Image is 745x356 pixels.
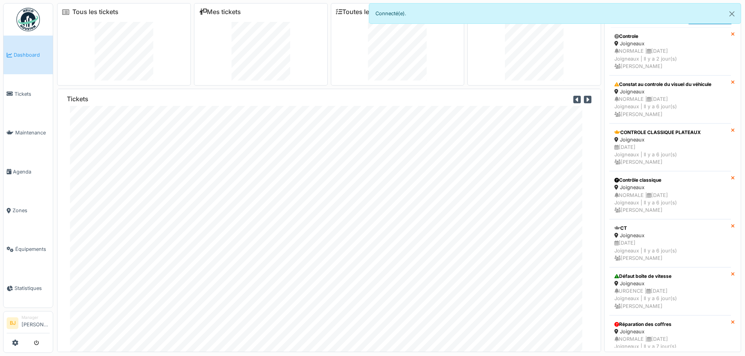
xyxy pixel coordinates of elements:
[614,232,726,239] div: Joigneaux
[14,51,50,59] span: Dashboard
[614,136,726,143] div: Joigneaux
[614,177,726,184] div: Contrôle classique
[4,230,53,268] a: Équipements
[609,123,731,172] a: CONTROLE CLASSIQUE PLATEAUX Joigneaux [DATE]Joigneaux | Il y a 6 jour(s) [PERSON_NAME]
[4,191,53,230] a: Zones
[4,269,53,308] a: Statistiques
[609,267,731,315] a: Défaut boîte de vitesse Joigneaux URGENCE |[DATE]Joigneaux | Il y a 6 jour(s) [PERSON_NAME]
[7,317,18,329] li: BJ
[7,315,50,333] a: BJ Manager[PERSON_NAME]
[336,8,394,16] a: Toutes les tâches
[13,207,50,214] span: Zones
[13,168,50,175] span: Agenda
[14,284,50,292] span: Statistiques
[614,191,726,214] div: NORMALE | [DATE] Joigneaux | Il y a 6 jour(s) [PERSON_NAME]
[614,143,726,166] div: [DATE] Joigneaux | Il y a 6 jour(s) [PERSON_NAME]
[614,287,726,310] div: URGENCE | [DATE] Joigneaux | Il y a 6 jour(s) [PERSON_NAME]
[614,239,726,262] div: [DATE] Joigneaux | Il y a 6 jour(s) [PERSON_NAME]
[614,88,726,95] div: Joigneaux
[614,225,726,232] div: CT
[609,27,731,75] a: Controle Joigneaux NORMALE |[DATE]Joigneaux | Il y a 2 jour(s) [PERSON_NAME]
[609,171,731,219] a: Contrôle classique Joigneaux NORMALE |[DATE]Joigneaux | Il y a 6 jour(s) [PERSON_NAME]
[369,3,741,24] div: Connecté(e).
[16,8,40,31] img: Badge_color-CXgf-gQk.svg
[614,280,726,287] div: Joigneaux
[67,95,88,103] h6: Tickets
[614,328,726,335] div: Joigneaux
[22,315,50,331] li: [PERSON_NAME]
[4,152,53,191] a: Agenda
[614,95,726,118] div: NORMALE | [DATE] Joigneaux | Il y a 6 jour(s) [PERSON_NAME]
[609,75,731,123] a: Constat au controle du visuel du véhicule Joigneaux NORMALE |[DATE]Joigneaux | Il y a 6 jour(s) [...
[614,40,726,47] div: Joigneaux
[614,273,726,280] div: Défaut boîte de vitesse
[22,315,50,320] div: Manager
[4,74,53,113] a: Tickets
[614,129,726,136] div: CONTROLE CLASSIQUE PLATEAUX
[14,90,50,98] span: Tickets
[609,219,731,267] a: CT Joigneaux [DATE]Joigneaux | Il y a 6 jour(s) [PERSON_NAME]
[15,245,50,253] span: Équipements
[15,129,50,136] span: Maintenance
[199,8,241,16] a: Mes tickets
[614,47,726,70] div: NORMALE | [DATE] Joigneaux | Il y a 2 jour(s) [PERSON_NAME]
[614,33,726,40] div: Controle
[723,4,741,24] button: Close
[4,36,53,74] a: Dashboard
[614,321,726,328] div: Réparation des coffres
[72,8,118,16] a: Tous les tickets
[4,113,53,152] a: Maintenance
[614,81,726,88] div: Constat au controle du visuel du véhicule
[614,184,726,191] div: Joigneaux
